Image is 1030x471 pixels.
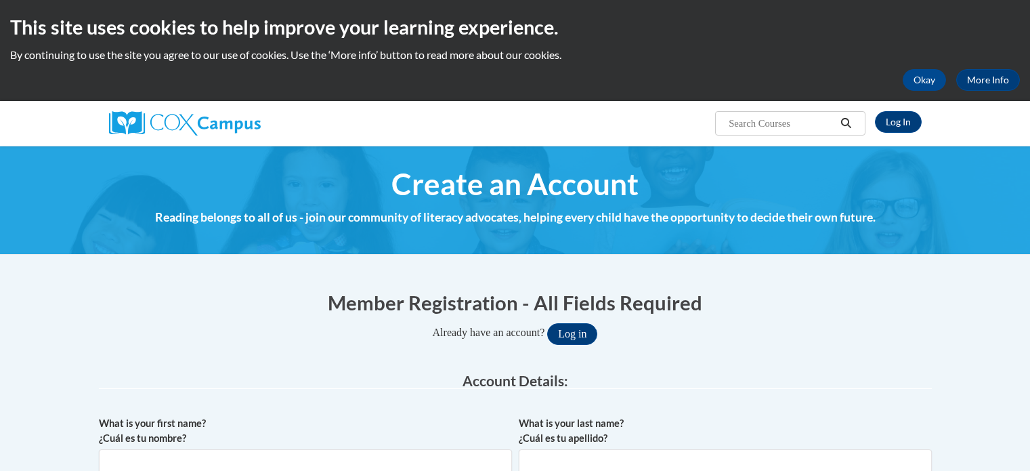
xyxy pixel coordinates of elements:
label: What is your last name? ¿Cuál es tu apellido? [519,416,932,446]
span: Account Details: [463,372,568,389]
a: Log In [875,111,922,133]
span: Create an Account [391,166,639,202]
button: Search [836,115,856,131]
input: Search Courses [727,115,836,131]
h4: Reading belongs to all of us - join our community of literacy advocates, helping every child have... [99,209,932,226]
button: Log in [547,323,597,345]
label: What is your first name? ¿Cuál es tu nombre? [99,416,512,446]
span: Already have an account? [433,327,545,338]
h2: This site uses cookies to help improve your learning experience. [10,14,1020,41]
p: By continuing to use the site you agree to our use of cookies. Use the ‘More info’ button to read... [10,47,1020,62]
a: More Info [956,69,1020,91]
img: Cox Campus [109,111,261,136]
button: Okay [903,69,946,91]
h1: Member Registration - All Fields Required [99,289,932,316]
